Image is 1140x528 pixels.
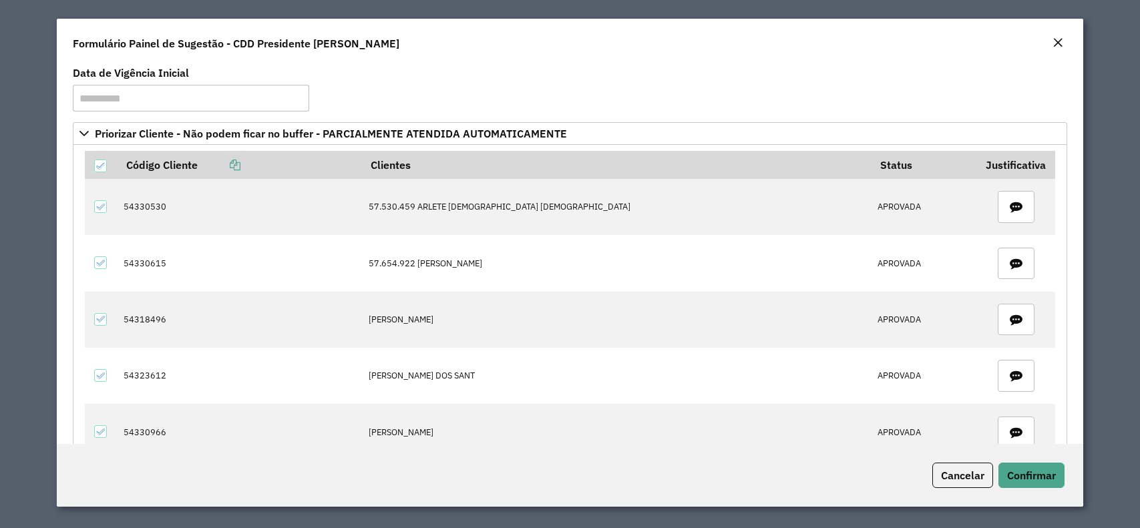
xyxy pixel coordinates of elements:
[998,463,1065,488] button: Confirmar
[117,235,361,291] td: 54330615
[1007,469,1056,482] span: Confirmar
[117,151,361,179] th: Código Cliente
[1053,37,1063,48] em: Fechar
[73,65,189,81] label: Data de Vigência Inicial
[117,348,361,404] td: 54323612
[361,348,871,404] td: [PERSON_NAME] DOS SANT
[198,158,240,172] a: Copiar
[871,151,977,179] th: Status
[871,179,977,235] td: APROVADA
[361,235,871,291] td: 57.654.922 [PERSON_NAME]
[871,404,977,460] td: APROVADA
[361,404,871,460] td: [PERSON_NAME]
[871,292,977,348] td: APROVADA
[117,179,361,235] td: 54330530
[117,292,361,348] td: 54318496
[932,463,993,488] button: Cancelar
[73,35,399,51] h4: Formulário Painel de Sugestão - CDD Presidente [PERSON_NAME]
[871,235,977,291] td: APROVADA
[941,469,984,482] span: Cancelar
[871,348,977,404] td: APROVADA
[117,404,361,460] td: 54330966
[361,151,871,179] th: Clientes
[73,122,1067,145] a: Priorizar Cliente - Não podem ficar no buffer - PARCIALMENTE ATENDIDA AUTOMATICAMENTE
[361,292,871,348] td: [PERSON_NAME]
[361,179,871,235] td: 57.530.459 ARLETE [DEMOGRAPHIC_DATA] [DEMOGRAPHIC_DATA]
[95,128,567,139] span: Priorizar Cliente - Não podem ficar no buffer - PARCIALMENTE ATENDIDA AUTOMATICAMENTE
[977,151,1055,179] th: Justificativa
[1049,35,1067,52] button: Close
